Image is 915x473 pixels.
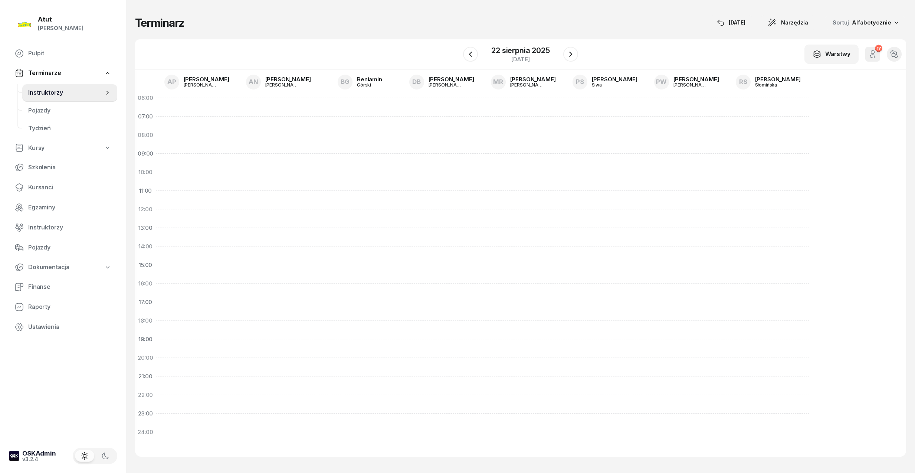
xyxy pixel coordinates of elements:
[38,23,83,33] div: [PERSON_NAME]
[28,243,111,252] span: Pojazdy
[567,72,643,92] a: PS[PERSON_NAME]Siwa
[135,423,156,441] div: 24:00
[824,15,906,30] button: Sortuj Alfabetycznie
[9,219,117,236] a: Instruktorzy
[135,256,156,274] div: 15:00
[9,65,117,82] a: Terminarze
[813,49,850,59] div: Warstwy
[755,82,791,87] div: Słomińska
[9,451,19,461] img: logo-xs-dark@2x.png
[38,16,83,23] div: Atut
[28,262,69,272] span: Dokumentacja
[184,76,229,82] div: [PERSON_NAME]
[357,76,382,82] div: Beniamin
[28,143,45,153] span: Kursy
[592,76,637,82] div: [PERSON_NAME]
[875,45,882,52] div: 17
[28,124,111,133] span: Tydzień
[22,102,117,120] a: Pojazdy
[493,79,503,85] span: MR
[592,82,627,87] div: Siwa
[9,179,117,196] a: Kursanci
[833,18,850,27] span: Sortuj
[485,72,562,92] a: MR[PERSON_NAME][PERSON_NAME]
[403,72,480,92] a: DB[PERSON_NAME][PERSON_NAME]
[9,318,117,336] a: Ustawienia
[510,76,556,82] div: [PERSON_NAME]
[28,68,61,78] span: Terminarze
[28,88,104,98] span: Instruktorzy
[9,298,117,316] a: Raporty
[761,15,815,30] button: Narzędzia
[656,79,667,85] span: PW
[22,84,117,102] a: Instruktorzy
[135,163,156,182] div: 10:00
[265,82,301,87] div: [PERSON_NAME]
[167,79,176,85] span: AP
[240,72,317,92] a: AN[PERSON_NAME][PERSON_NAME]
[135,349,156,367] div: 20:00
[673,76,719,82] div: [PERSON_NAME]
[22,457,56,462] div: v3.2.4
[648,72,725,92] a: PW[PERSON_NAME][PERSON_NAME]
[9,45,117,62] a: Pulpit
[28,163,111,172] span: Szkolenia
[135,89,156,107] div: 06:00
[852,19,891,26] span: Alfabetycznie
[265,76,311,82] div: [PERSON_NAME]
[22,450,56,457] div: OSKAdmin
[135,219,156,237] div: 13:00
[22,120,117,137] a: Tydzień
[28,203,111,212] span: Egzaminy
[28,183,111,192] span: Kursanci
[135,144,156,163] div: 09:00
[135,330,156,349] div: 19:00
[739,79,747,85] span: RS
[412,79,421,85] span: DB
[9,259,117,276] a: Dokumentacja
[9,140,117,157] a: Kursy
[9,239,117,257] a: Pojazdy
[135,293,156,311] div: 17:00
[576,79,584,85] span: PS
[429,76,474,82] div: [PERSON_NAME]
[135,182,156,200] div: 11:00
[158,72,235,92] a: AP[PERSON_NAME][PERSON_NAME]
[510,82,546,87] div: [PERSON_NAME]
[135,404,156,423] div: 23:00
[135,16,184,29] h1: Terminarz
[135,126,156,144] div: 08:00
[28,49,111,58] span: Pulpit
[491,47,550,54] div: 22 sierpnia 2025
[135,367,156,386] div: 21:00
[710,15,752,30] button: [DATE]
[491,56,550,62] div: [DATE]
[781,18,808,27] span: Narzędzia
[865,47,880,62] button: 17
[332,72,388,92] a: BGBeniaminGórski
[135,237,156,256] div: 14:00
[28,302,111,312] span: Raporty
[357,82,382,87] div: Górski
[673,82,709,87] div: [PERSON_NAME]
[717,18,745,27] div: [DATE]
[429,82,464,87] div: [PERSON_NAME]
[184,82,219,87] div: [PERSON_NAME]
[9,278,117,296] a: Finanse
[135,200,156,219] div: 12:00
[9,199,117,216] a: Egzaminy
[804,45,859,64] button: Warstwy
[135,311,156,330] div: 18:00
[28,322,111,332] span: Ustawienia
[135,386,156,404] div: 22:00
[755,76,801,82] div: [PERSON_NAME]
[28,223,111,232] span: Instruktorzy
[28,282,111,292] span: Finanse
[249,79,258,85] span: AN
[135,107,156,126] div: 07:00
[135,274,156,293] div: 16:00
[28,106,111,115] span: Pojazdy
[9,159,117,176] a: Szkolenia
[341,79,350,85] span: BG
[730,72,807,92] a: RS[PERSON_NAME]Słomińska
